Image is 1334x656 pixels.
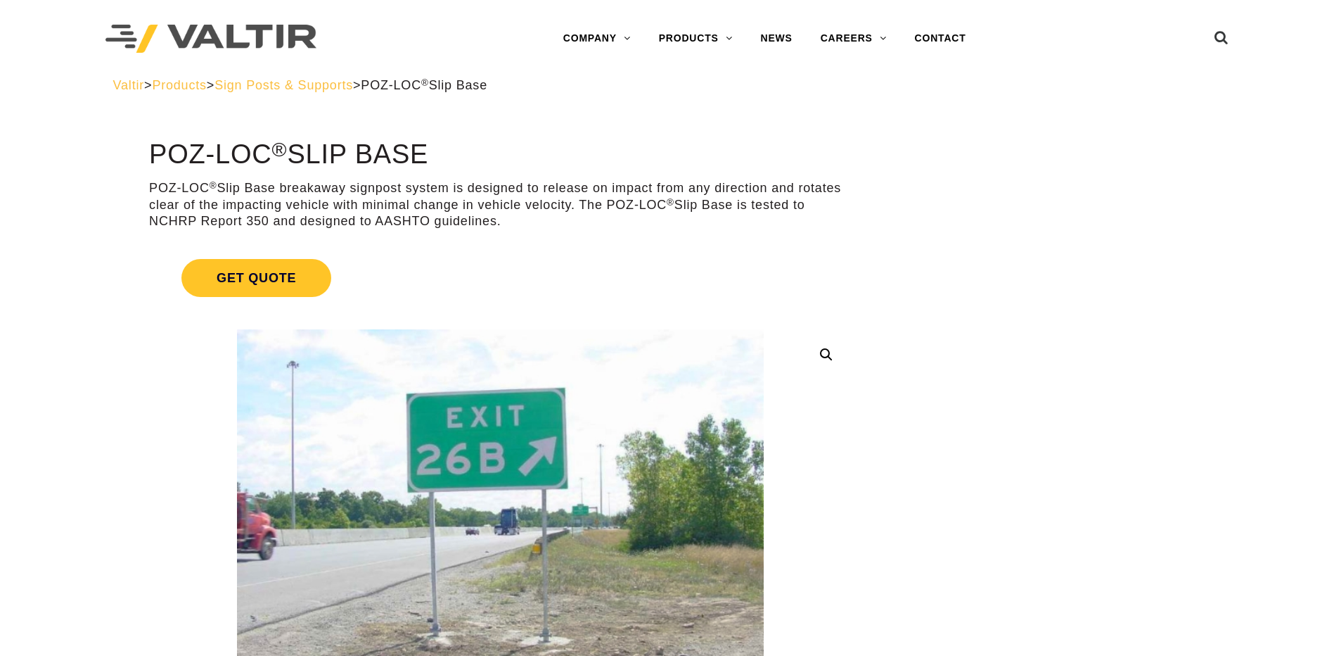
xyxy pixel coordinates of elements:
[747,25,807,53] a: NEWS
[645,25,747,53] a: PRODUCTS
[361,78,487,92] span: POZ-LOC Slip Base
[149,140,852,170] h1: POZ-LOC Slip Base
[149,242,852,314] a: Get Quote
[549,25,645,53] a: COMPANY
[149,180,852,229] p: POZ-LOC Slip Base breakaway signpost system is designed to release on impact from any direction a...
[901,25,980,53] a: CONTACT
[152,78,206,92] a: Products
[421,77,429,88] sup: ®
[113,78,144,92] a: Valtir
[105,25,316,53] img: Valtir
[210,180,217,191] sup: ®
[272,138,288,160] sup: ®
[807,25,901,53] a: CAREERS
[667,197,674,208] sup: ®
[214,78,353,92] a: Sign Posts & Supports
[113,77,1221,94] div: > > >
[181,259,331,297] span: Get Quote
